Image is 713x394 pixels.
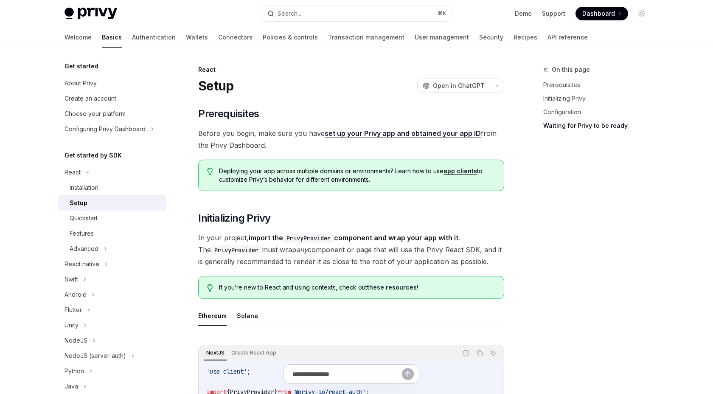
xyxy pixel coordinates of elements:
[58,363,166,379] button: Python
[58,165,166,180] button: React
[186,27,208,48] a: Wallets
[207,284,213,292] svg: Tip
[65,109,126,119] div: Choose your platform
[552,65,590,75] span: On this page
[65,259,99,269] div: React native
[65,8,117,20] img: light logo
[263,27,318,48] a: Policies & controls
[261,6,452,21] button: Search...⌘K
[237,306,258,326] button: Solana
[219,283,495,292] span: If you’re new to React and using contexts, check out !
[219,167,495,184] span: Deploying your app across multiple domains or environments? Learn how to use to customize Privy’s...
[70,183,98,193] div: Installation
[65,124,146,134] div: Configuring Privy Dashboard
[211,245,262,255] code: PrivyProvider
[65,61,98,71] h5: Get started
[198,211,270,225] span: Initializing Privy
[543,92,655,105] a: Initializing Privy
[460,348,472,359] button: Report incorrect code
[474,348,485,359] button: Copy the contents from the code block
[328,27,404,48] a: Transaction management
[58,226,166,241] a: Features
[543,119,655,132] a: Waiting for Privy to be ready
[198,65,504,74] div: React
[58,76,166,91] a: About Privy
[65,290,87,300] div: Android
[58,302,166,318] button: Flutter
[58,106,166,121] a: Choose your platform
[65,381,78,391] div: Java
[204,348,227,358] div: NextJS
[65,351,126,361] div: NodeJS (server-auth)
[542,9,565,18] a: Support
[58,379,166,394] button: Java
[102,27,122,48] a: Basics
[58,91,166,106] a: Create an account
[438,10,446,17] span: ⌘ K
[325,129,481,138] a: set up your Privy app and obtained your app ID
[543,78,655,92] a: Prerequisites
[582,9,615,18] span: Dashboard
[198,78,233,93] h1: Setup
[283,234,334,243] code: PrivyProvider
[58,256,166,272] button: React native
[65,335,87,346] div: NodeJS
[58,287,166,302] button: Android
[514,27,537,48] a: Recipes
[58,180,166,195] a: Installation
[367,284,384,291] a: these
[198,232,504,267] span: In your project, . The must wrap component or page that will use the Privy React SDK, and it is g...
[65,167,81,177] div: React
[635,7,648,20] button: Toggle dark mode
[417,79,490,93] button: Open in ChatGPT
[70,244,98,254] div: Advanced
[218,27,253,48] a: Connectors
[65,78,97,88] div: About Privy
[65,366,84,376] div: Python
[70,228,94,239] div: Features
[58,318,166,333] button: Unity
[488,348,499,359] button: Ask AI
[70,213,98,223] div: Quickstart
[58,333,166,348] button: NodeJS
[65,27,92,48] a: Welcome
[229,348,279,358] div: Create React App
[415,27,469,48] a: User management
[402,368,414,380] button: Send message
[515,9,532,18] a: Demo
[65,93,116,104] div: Create an account
[58,272,166,287] button: Swift
[58,211,166,226] a: Quickstart
[70,198,87,208] div: Setup
[198,127,504,151] span: Before you begin, make sure you have from the Privy Dashboard.
[198,107,259,121] span: Prerequisites
[65,305,82,315] div: Flutter
[543,105,655,119] a: Configuration
[65,274,78,284] div: Swift
[132,27,176,48] a: Authentication
[58,121,166,137] button: Configuring Privy Dashboard
[207,168,213,175] svg: Tip
[198,306,227,326] button: Ethereum
[58,348,166,363] button: NodeJS (server-auth)
[575,7,628,20] a: Dashboard
[386,284,417,291] a: resources
[444,167,477,175] a: app clients
[296,245,308,254] em: any
[65,320,79,330] div: Unity
[547,27,588,48] a: API reference
[278,8,301,19] div: Search...
[58,241,166,256] button: Advanced
[58,195,166,211] a: Setup
[292,365,402,383] input: Ask a question...
[65,150,122,160] h5: Get started by SDK
[249,234,458,242] strong: import the component and wrap your app with it
[433,82,485,90] span: Open in ChatGPT
[479,27,503,48] a: Security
